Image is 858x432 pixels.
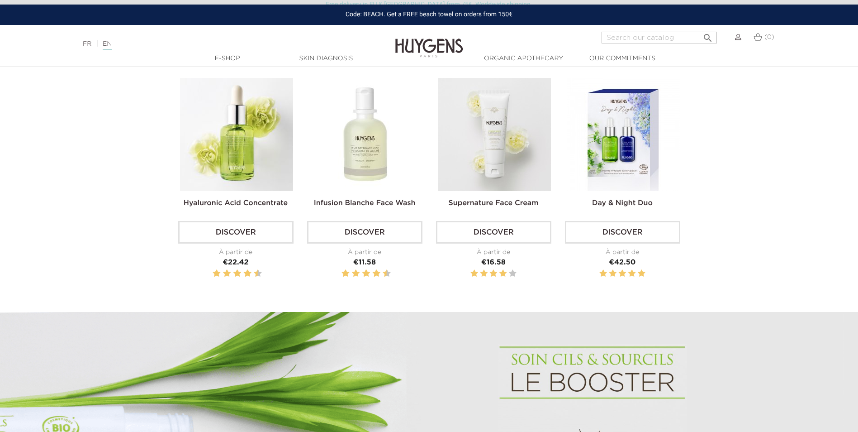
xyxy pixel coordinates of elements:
label: 1 [340,268,341,279]
a: Discover [307,221,422,244]
div: À partir de [307,248,422,257]
span: €16.58 [481,259,506,266]
label: 1 [211,268,212,279]
a: Hyaluronic Acid Concentrate [184,200,288,207]
div: À partir de [178,248,294,257]
label: 9 [252,268,254,279]
label: 5 [232,268,233,279]
span: €42.50 [609,259,636,266]
label: 4 [225,268,229,279]
a: FR [83,41,91,47]
div: À partir de [436,248,551,257]
label: 1 [600,268,607,279]
label: 7 [371,268,372,279]
label: 5 [360,268,362,279]
label: 2 [343,268,348,279]
label: 10 [384,268,389,279]
label: 9 [381,268,383,279]
a: Discover [436,221,551,244]
label: 2 [609,268,616,279]
img: Huygens [395,24,463,59]
label: 3 [221,268,223,279]
label: 6 [235,268,240,279]
label: 4 [628,268,635,279]
a: E-Shop [182,54,273,63]
span: €22.42 [223,259,248,266]
a: Skin Diagnosis [281,54,371,63]
img: Infusion Blanche Face Wash [309,78,422,191]
div: | [78,38,351,49]
i:  [702,30,713,41]
label: 2 [480,268,488,279]
a: Discover [565,221,680,244]
label: 10 [256,268,260,279]
label: 4 [354,268,358,279]
img: Hyaluronic Acid Concentrate [180,78,293,191]
label: 1 [471,268,478,279]
label: 8 [245,268,250,279]
label: 5 [638,268,645,279]
span: €11.58 [353,259,376,266]
label: 8 [374,268,379,279]
label: 2 [214,268,219,279]
input: Search [602,32,717,43]
a: EN [103,41,112,50]
img: Supernature Face Cream [438,78,551,191]
img: Day & Night Duo [567,78,680,191]
div: À partir de [565,248,680,257]
label: 3 [350,268,351,279]
a: Infusion Blanche Face Wash [314,200,416,207]
a: Organic Apothecary [479,54,569,63]
a: Day & Night Duo [592,200,653,207]
label: 5 [509,268,516,279]
a: Our commitments [577,54,668,63]
label: 6 [364,268,369,279]
label: 7 [242,268,243,279]
label: 3 [619,268,626,279]
span: (0) [764,34,774,40]
label: 4 [499,268,507,279]
button:  [700,29,716,41]
a: Discover [178,221,294,244]
a: Supernature Face Cream [449,200,539,207]
label: 3 [490,268,497,279]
